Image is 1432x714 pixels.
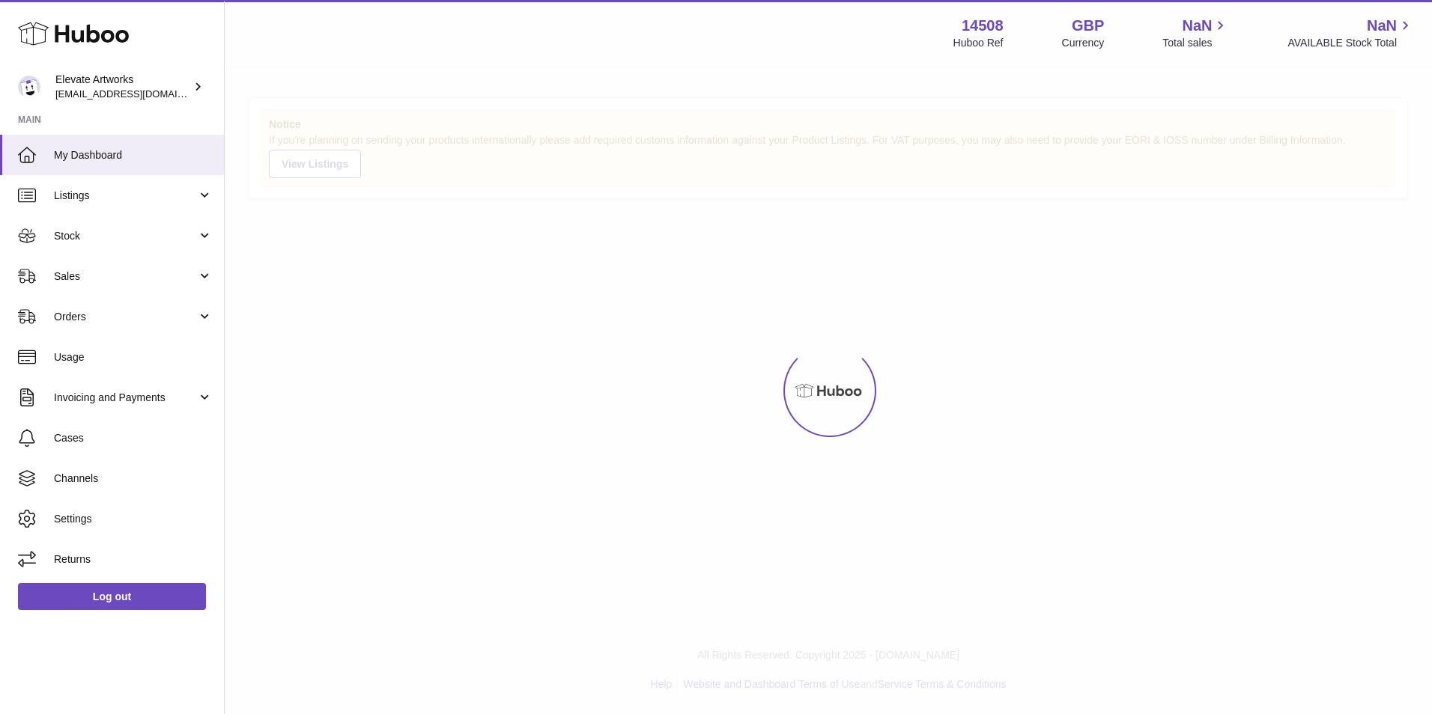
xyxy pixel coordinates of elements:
[1182,16,1212,36] span: NaN
[54,310,197,324] span: Orders
[1287,36,1414,50] span: AVAILABLE Stock Total
[54,512,213,526] span: Settings
[1367,16,1397,36] span: NaN
[18,76,40,98] img: internalAdmin-14508@internal.huboo.com
[54,552,213,567] span: Returns
[1287,16,1414,50] a: NaN AVAILABLE Stock Total
[953,36,1004,50] div: Huboo Ref
[55,73,190,101] div: Elevate Artworks
[54,269,197,284] span: Sales
[1062,36,1105,50] div: Currency
[54,229,197,243] span: Stock
[54,472,213,486] span: Channels
[18,583,206,610] a: Log out
[54,148,213,162] span: My Dashboard
[54,350,213,364] span: Usage
[55,88,220,100] span: [EMAIL_ADDRESS][DOMAIN_NAME]
[962,16,1004,36] strong: 14508
[1162,36,1229,50] span: Total sales
[54,189,197,203] span: Listings
[54,431,213,445] span: Cases
[1162,16,1229,50] a: NaN Total sales
[1072,16,1104,36] strong: GBP
[54,391,197,405] span: Invoicing and Payments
